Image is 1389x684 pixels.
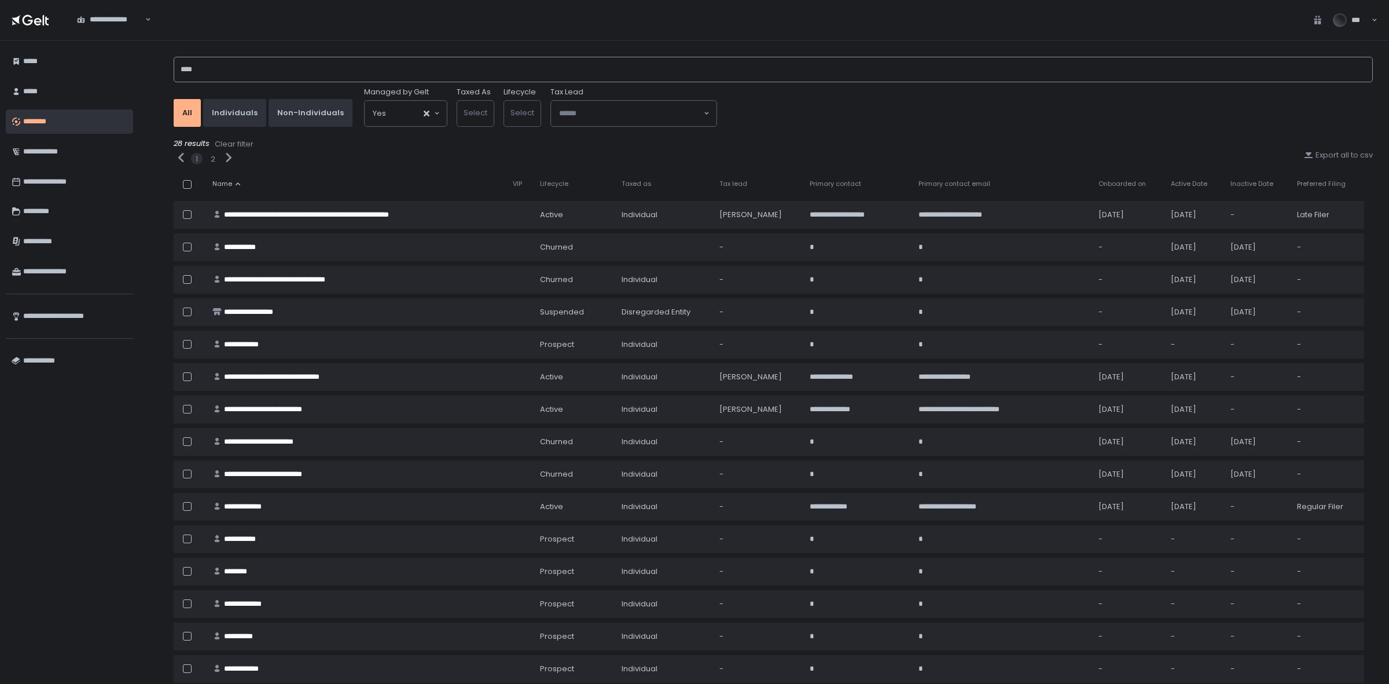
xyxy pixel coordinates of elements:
[1171,339,1217,350] div: -
[540,275,573,285] span: churned
[719,631,796,642] div: -
[1171,180,1207,188] span: Active Date
[719,502,796,512] div: -
[550,87,583,97] span: Tax Lead
[1297,534,1357,544] div: -
[1297,275,1357,285] div: -
[1297,631,1357,642] div: -
[1297,339,1357,350] div: -
[1297,180,1346,188] span: Preferred Filing
[1297,502,1357,512] div: Regular Filer
[1171,631,1217,642] div: -
[1171,242,1217,253] div: [DATE]
[622,307,705,317] div: Disregarded Entity
[510,107,534,118] span: Select
[719,664,796,674] div: -
[1098,339,1157,350] div: -
[622,534,705,544] div: Individual
[622,339,705,350] div: Individual
[918,180,990,188] span: Primary contact email
[196,154,198,164] div: 1
[1297,210,1357,220] div: Late Filer
[540,404,563,415] span: active
[719,534,796,544] div: -
[622,469,705,480] div: Individual
[551,101,716,126] div: Search for option
[1297,307,1357,317] div: -
[540,664,574,674] span: prospect
[622,502,705,512] div: Individual
[464,107,487,118] span: Select
[540,372,563,382] span: active
[719,437,796,447] div: -
[215,139,253,149] div: Clear filter
[622,180,652,188] span: Taxed as
[540,242,573,253] span: churned
[622,404,705,415] div: Individual
[540,437,573,447] span: churned
[212,180,232,188] span: Name
[1230,307,1284,317] div: [DATE]
[174,99,201,127] button: All
[364,87,429,97] span: Managed by Gelt
[269,99,352,127] button: Non-Individuals
[1171,372,1217,382] div: [DATE]
[719,566,796,577] div: -
[1171,210,1217,220] div: [DATE]
[1098,566,1157,577] div: -
[1304,150,1373,160] button: Export all to csv
[1230,631,1284,642] div: -
[622,599,705,609] div: Individual
[211,154,215,164] div: 2
[622,210,705,220] div: Individual
[1297,566,1357,577] div: -
[143,14,144,25] input: Search for option
[1297,372,1357,382] div: -
[182,108,192,118] div: All
[540,339,574,350] span: prospect
[540,502,563,512] span: active
[622,275,705,285] div: Individual
[1297,242,1357,253] div: -
[1098,631,1157,642] div: -
[1098,242,1157,253] div: -
[386,108,422,119] input: Search for option
[719,180,747,188] span: Tax lead
[622,372,705,382] div: Individual
[719,339,796,350] div: -
[1297,437,1357,447] div: -
[457,87,491,97] label: Taxed As
[365,101,447,126] div: Search for option
[1098,534,1157,544] div: -
[1230,180,1273,188] span: Inactive Date
[174,138,1373,150] div: 28 results
[622,664,705,674] div: Individual
[810,180,861,188] span: Primary contact
[1230,437,1284,447] div: [DATE]
[1098,599,1157,609] div: -
[277,108,344,118] div: Non-Individuals
[540,307,584,317] span: suspended
[1230,469,1284,480] div: [DATE]
[540,180,568,188] span: Lifecycle
[1098,372,1157,382] div: [DATE]
[719,599,796,609] div: -
[1171,502,1217,512] div: [DATE]
[1171,404,1217,415] div: [DATE]
[1230,210,1284,220] div: -
[1171,469,1217,480] div: [DATE]
[1098,469,1157,480] div: [DATE]
[1297,469,1357,480] div: -
[540,566,574,577] span: prospect
[1230,566,1284,577] div: -
[1171,307,1217,317] div: [DATE]
[622,631,705,642] div: Individual
[212,108,258,118] div: Individuals
[1230,502,1284,512] div: -
[1297,404,1357,415] div: -
[719,210,796,220] div: [PERSON_NAME]
[1171,275,1217,285] div: [DATE]
[424,111,429,116] button: Clear Selected
[622,437,705,447] div: Individual
[1230,599,1284,609] div: -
